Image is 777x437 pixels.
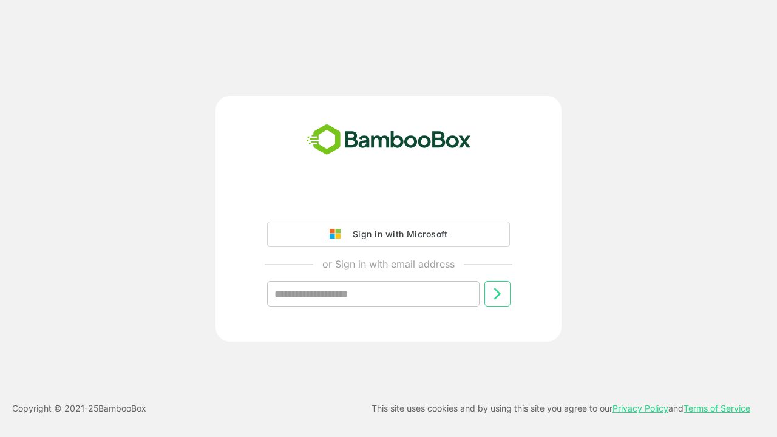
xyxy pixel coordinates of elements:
a: Terms of Service [684,403,750,413]
a: Privacy Policy [612,403,668,413]
p: or Sign in with email address [322,257,455,271]
div: Sign in with Microsoft [347,226,447,242]
p: This site uses cookies and by using this site you agree to our and [372,401,750,416]
img: bamboobox [300,120,478,160]
img: google [330,229,347,240]
button: Sign in with Microsoft [267,222,510,247]
iframe: Sign in with Google Button [261,188,516,214]
p: Copyright © 2021- 25 BambooBox [12,401,146,416]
